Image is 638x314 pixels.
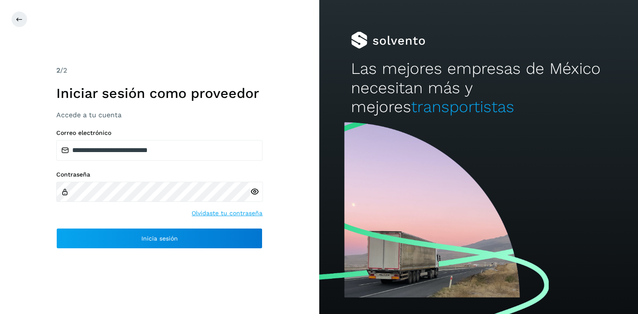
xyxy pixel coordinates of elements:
[56,66,60,74] span: 2
[56,85,263,101] h1: Iniciar sesión como proveedor
[56,111,263,119] h3: Accede a tu cuenta
[141,235,178,241] span: Inicia sesión
[351,59,606,116] h2: Las mejores empresas de México necesitan más y mejores
[192,209,263,218] a: Olvidaste tu contraseña
[56,65,263,76] div: /2
[56,129,263,137] label: Correo electrónico
[56,171,263,178] label: Contraseña
[56,228,263,249] button: Inicia sesión
[411,98,514,116] span: transportistas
